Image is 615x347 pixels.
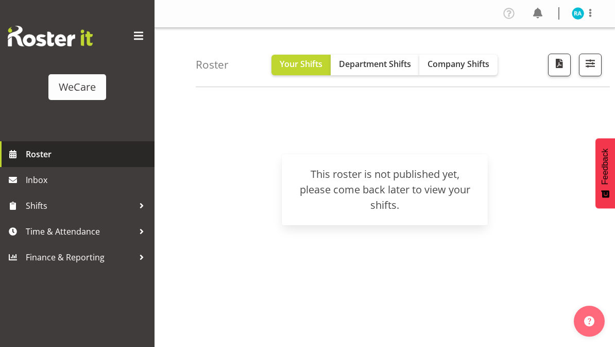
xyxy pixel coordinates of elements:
[26,146,149,162] span: Roster
[595,138,615,208] button: Feedback - Show survey
[428,58,489,70] span: Company Shifts
[548,54,571,76] button: Download a PDF of the roster according to the set date range.
[280,58,322,70] span: Your Shifts
[26,172,149,188] span: Inbox
[8,26,93,46] img: Rosterit website logo
[419,55,498,75] button: Company Shifts
[59,79,96,95] div: WeCare
[26,250,134,265] span: Finance & Reporting
[584,316,594,326] img: help-xxl-2.png
[26,198,134,213] span: Shifts
[339,58,411,70] span: Department Shifts
[572,7,584,20] img: rachna-anderson11498.jpg
[331,55,419,75] button: Department Shifts
[26,224,134,239] span: Time & Attendance
[271,55,331,75] button: Your Shifts
[579,54,602,76] button: Filter Shifts
[294,167,475,213] div: This roster is not published yet, please come back later to view your shifts.
[601,148,610,185] span: Feedback
[196,59,229,71] h4: Roster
